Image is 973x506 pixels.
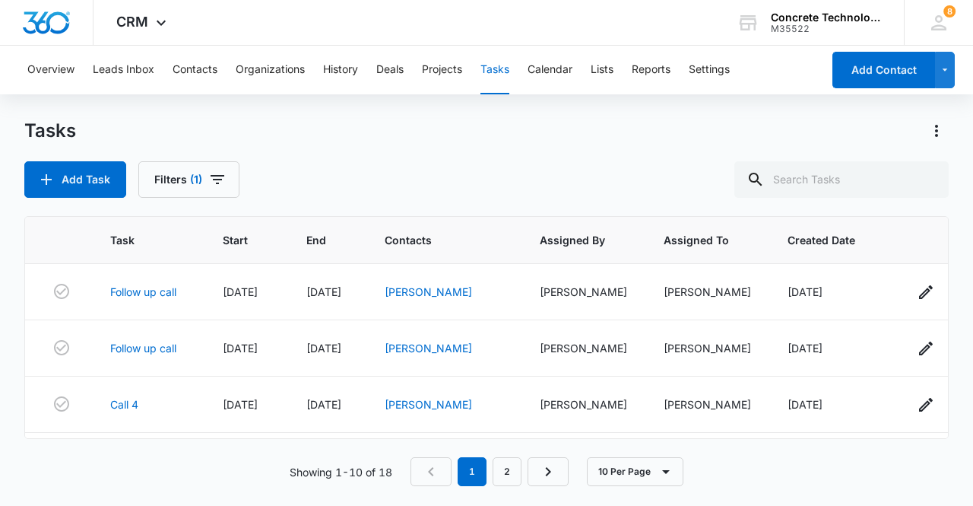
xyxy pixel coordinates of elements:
[540,232,605,248] span: Assigned By
[943,5,956,18] div: notifications count
[93,46,154,94] button: Leads Inbox
[290,464,392,480] p: Showing 1-10 of 18
[924,119,949,143] button: Actions
[734,161,949,198] input: Search Tasks
[664,396,751,412] div: [PERSON_NAME]
[528,457,569,486] a: Next Page
[190,174,202,185] span: (1)
[832,52,935,88] button: Add Contact
[376,46,404,94] button: Deals
[385,342,472,355] a: [PERSON_NAME]
[306,285,341,298] span: [DATE]
[173,46,217,94] button: Contacts
[422,46,462,94] button: Projects
[587,457,683,486] button: 10 Per Page
[138,161,239,198] button: Filters(1)
[664,232,729,248] span: Assigned To
[116,14,148,30] span: CRM
[385,398,472,411] a: [PERSON_NAME]
[385,232,481,248] span: Contacts
[110,340,176,356] a: Follow up call
[540,340,627,356] div: [PERSON_NAME]
[24,119,76,142] h1: Tasks
[458,457,486,486] em: 1
[591,46,613,94] button: Lists
[236,46,305,94] button: Organizations
[493,457,521,486] a: Page 2
[306,232,326,248] span: End
[480,46,509,94] button: Tasks
[788,342,822,355] span: [DATE]
[24,161,126,198] button: Add Task
[110,232,164,248] span: Task
[223,398,258,411] span: [DATE]
[410,457,569,486] nav: Pagination
[110,396,138,412] a: Call 4
[385,285,472,298] a: [PERSON_NAME]
[632,46,670,94] button: Reports
[771,24,882,34] div: account id
[540,284,627,300] div: [PERSON_NAME]
[223,342,258,355] span: [DATE]
[110,284,176,300] a: Follow up call
[306,342,341,355] span: [DATE]
[528,46,572,94] button: Calendar
[27,46,74,94] button: Overview
[540,396,627,412] div: [PERSON_NAME]
[689,46,730,94] button: Settings
[943,5,956,18] span: 8
[788,398,822,411] span: [DATE]
[788,232,855,248] span: Created Date
[223,232,248,248] span: Start
[306,398,341,411] span: [DATE]
[223,285,258,298] span: [DATE]
[788,285,822,298] span: [DATE]
[771,11,882,24] div: account name
[664,284,751,300] div: [PERSON_NAME]
[664,340,751,356] div: [PERSON_NAME]
[323,46,358,94] button: History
